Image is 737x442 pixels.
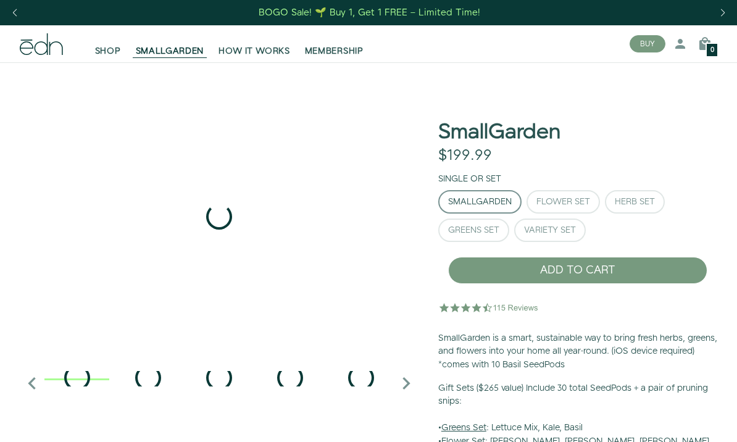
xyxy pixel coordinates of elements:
[394,371,418,396] i: Next slide
[20,371,44,396] i: Previous slide
[448,226,499,235] div: Greens Set
[211,30,297,57] a: HOW IT WORKS
[219,45,289,57] span: HOW IT WORKS
[115,377,180,380] div: 2 / 6
[514,219,586,242] button: Variety Set
[524,226,576,235] div: Variety Set
[438,190,522,214] button: SmallGarden
[438,147,492,165] div: $199.99
[95,45,121,57] span: SHOP
[448,198,512,206] div: SmallGarden
[258,3,482,22] a: BOGO Sale! 🌱 Buy 1, Get 1 FREE – Limited Time!
[630,35,665,52] button: BUY
[536,198,590,206] div: Flower Set
[441,422,486,434] u: Greens Set
[710,47,714,54] span: 0
[259,6,480,19] div: BOGO Sale! 🌱 Buy 1, Get 1 FREE – Limited Time!
[305,45,364,57] span: MEMBERSHIP
[527,190,600,214] button: Flower Set
[448,257,707,284] button: ADD TO CART
[438,121,560,144] h1: SmallGarden
[438,382,708,408] b: Gift Sets ($265 value) Include 30 total SeedPods + a pair of pruning snips:
[20,62,418,371] div: 1 / 6
[438,219,509,242] button: Greens Set
[329,377,394,380] div: 5 / 6
[298,30,371,57] a: MEMBERSHIP
[186,377,251,380] div: 3 / 6
[615,198,655,206] div: Herb Set
[44,377,109,380] div: 1 / 6
[136,45,204,57] span: SMALLGARDEN
[258,377,323,380] div: 4 / 6
[438,295,540,320] img: 4.5 star rating
[641,405,725,436] iframe: Opens a widget where you can find more information
[88,30,128,57] a: SHOP
[438,173,501,185] label: Single or Set
[438,332,717,372] p: SmallGarden is a smart, sustainable way to bring fresh herbs, greens, and flowers into your home ...
[605,190,665,214] button: Herb Set
[128,30,212,57] a: SMALLGARDEN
